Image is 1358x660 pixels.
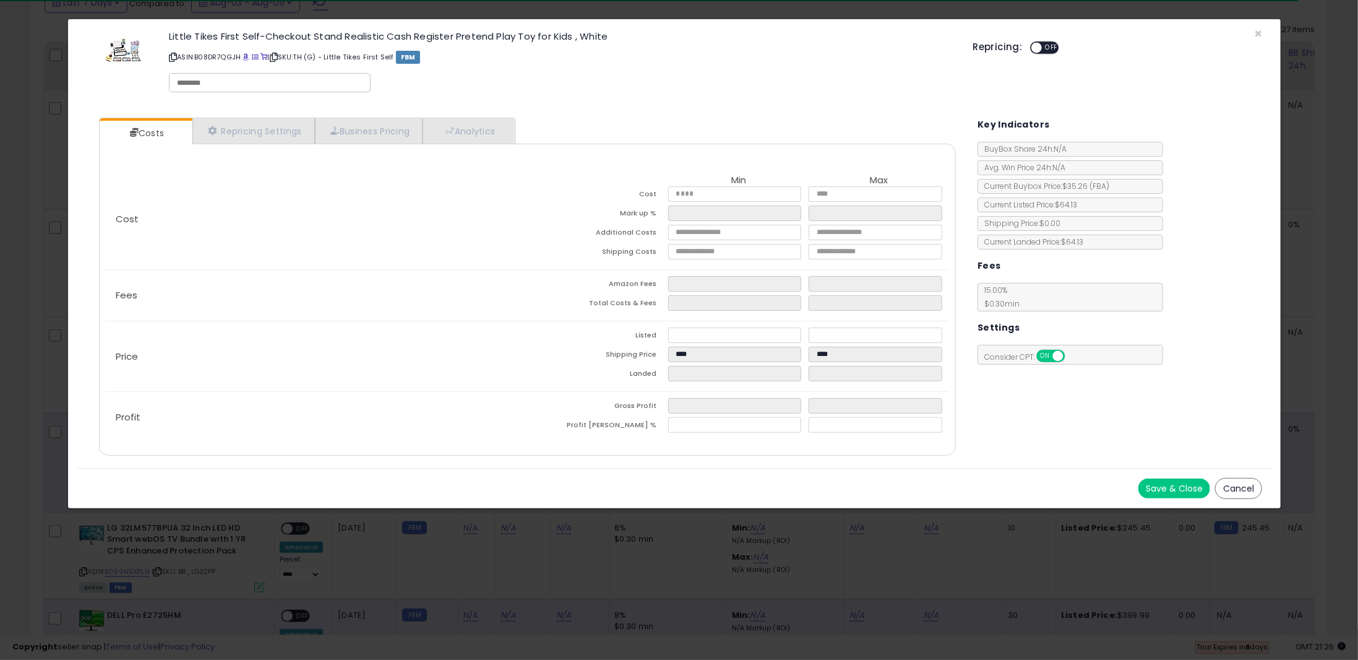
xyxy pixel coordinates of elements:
[978,352,1081,362] span: Consider CPT:
[1215,478,1262,499] button: Cancel
[260,52,267,62] a: Your listing only
[978,285,1020,309] span: 15.00 %
[528,276,668,295] td: Amazon Fees
[528,328,668,347] td: Listed
[105,32,142,69] img: 41+a0pjdKiL._SL60_.jpg
[978,218,1060,228] span: Shipping Price: $0.00
[668,175,809,186] th: Min
[243,52,249,62] a: BuyBox page
[978,258,1001,274] h5: Fees
[978,320,1020,336] h5: Settings
[1038,351,1053,362] span: ON
[809,175,949,186] th: Max
[1042,43,1062,53] span: OFF
[528,366,668,385] td: Landed
[528,186,668,206] td: Cost
[528,295,668,315] td: Total Costs & Fees
[528,244,668,263] td: Shipping Costs
[423,118,514,144] a: Analytics
[396,51,421,64] span: FBM
[528,225,668,244] td: Additional Costs
[1063,351,1083,362] span: OFF
[978,117,1050,132] h5: Key Indicators
[106,214,528,224] p: Cost
[978,237,1083,247] span: Current Landed Price: $64.13
[100,121,191,145] a: Costs
[169,32,954,41] h3: Little Tikes First Self-Checkout Stand Realistic Cash Register Pretend Play Toy for Kids , White
[978,162,1065,173] span: Avg. Win Price 24h: N/A
[106,412,528,422] p: Profit
[1138,479,1210,498] button: Save & Close
[315,118,423,144] a: Business Pricing
[978,181,1109,191] span: Current Buybox Price:
[192,118,315,144] a: Repricing Settings
[978,199,1077,210] span: Current Listed Price: $64.13
[973,42,1023,52] h5: Repricing:
[252,52,259,62] a: All offer listings
[106,290,528,300] p: Fees
[1089,181,1109,191] span: ( FBA )
[106,352,528,362] p: Price
[528,206,668,225] td: Mark up %
[1254,25,1262,43] span: ×
[528,347,668,366] td: Shipping Price
[528,417,668,436] td: Profit [PERSON_NAME] %
[1062,181,1109,191] span: $35.26
[169,47,954,67] p: ASIN: B08DR7QGJH | SKU: TH (G) - Little Tikes First Self
[528,398,668,417] td: Gross Profit
[978,298,1020,309] span: $0.30 min
[978,144,1067,154] span: BuyBox Share 24h: N/A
